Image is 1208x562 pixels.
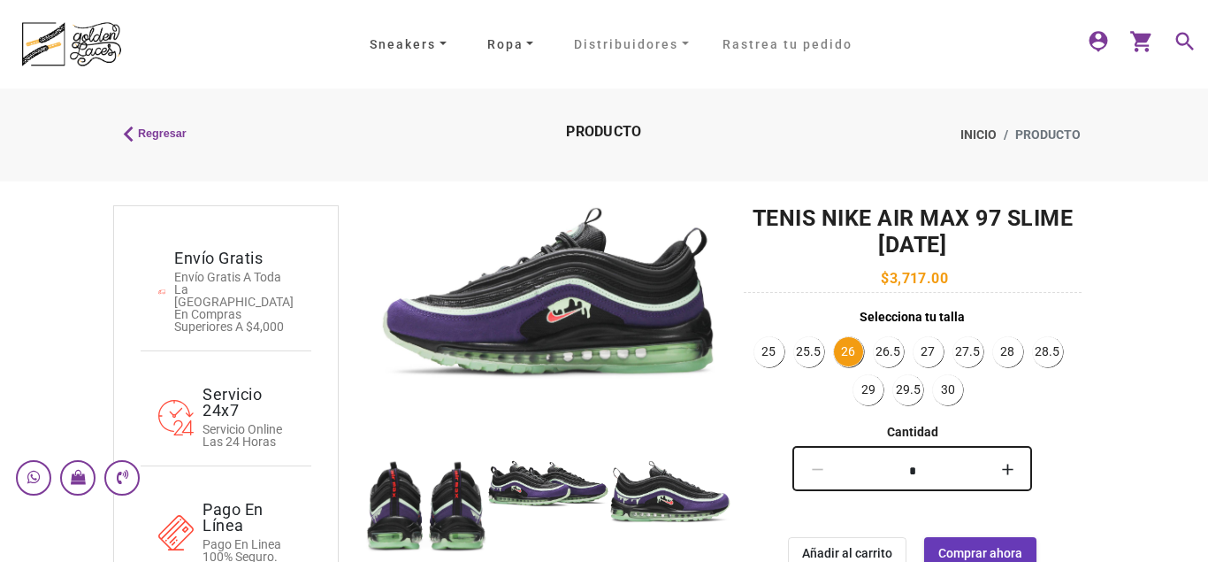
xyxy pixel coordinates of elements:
[997,459,1018,481] mat-icon: add
[938,546,1022,560] span: Comprar ahora
[744,421,1082,443] h6: Cantidad
[567,31,696,58] a: Distribuidores
[802,546,892,560] span: Añadir al carrito
[365,460,487,552] img: Producto del menú
[744,205,1082,258] h2: Tenis Nike Air Max 97 Slime [DATE]
[876,270,948,287] span: $3,717.00
[363,31,454,58] a: Sneakers
[785,115,1095,155] nav: breadcrumb
[449,125,759,139] h2: PRODUCTO
[203,423,294,448] p: Servicio Online Las 24 Horas
[914,337,943,366] a: 27
[807,459,828,481] mat-icon: remove
[960,126,997,144] a: Inicio
[997,126,1081,144] li: PRODUCTO
[953,337,982,366] a: 27.5
[874,337,903,366] a: 26.5
[834,337,863,366] a: 26
[933,375,962,404] a: 30
[378,205,717,379] img: tYIznQv2Q8JEDtl2zr7cE0om4qqiQTXjHBs3d2xH.jpeg
[1033,337,1062,366] a: 28.5
[174,271,294,333] p: Envío gratis a toda la [GEOGRAPHIC_DATA] en compras superiores a $4,000
[138,126,187,142] span: Regresar
[1086,29,1107,50] mat-icon: person_pin
[794,337,823,366] a: 25.5
[1173,29,1194,50] mat-icon: search
[993,337,1022,366] a: 28
[113,119,134,140] mat-icon: keyboard_arrow_left
[203,387,294,419] h4: Servicio 24x7
[709,35,866,54] a: Rastrea tu pedido
[480,31,541,58] a: Ropa
[853,375,883,404] a: 29
[487,460,609,507] img: Producto del menú
[754,337,784,366] a: 25
[14,18,129,71] a: logo
[893,375,922,404] a: 29.5
[174,250,294,266] h4: Envío gratis
[744,306,1082,327] h6: Selecciona tu talla
[1129,29,1151,50] mat-icon: shopping_cart
[609,460,731,522] img: Producto del menú
[203,502,294,534] h4: Pago en línea
[14,11,129,77] img: logo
